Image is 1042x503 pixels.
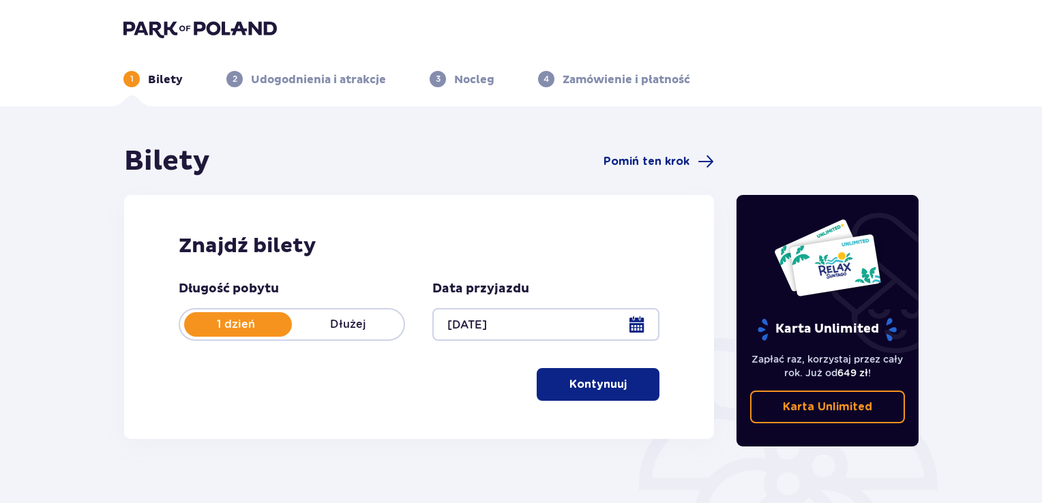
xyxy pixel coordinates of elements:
[179,281,279,297] p: Długość pobytu
[226,71,386,87] div: 2Udogodnienia i atrakcje
[454,72,494,87] p: Nocleg
[604,153,714,170] a: Pomiń ten krok
[436,73,441,85] p: 3
[544,73,549,85] p: 4
[756,318,898,341] p: Karta Unlimited
[432,281,529,297] p: Data przyjazdu
[773,218,882,297] img: Dwie karty całoroczne do Suntago z napisem 'UNLIMITED RELAX', na białym tle z tropikalnymi liśćmi...
[563,72,690,87] p: Zamówienie i płatność
[251,72,386,87] p: Udogodnienia i atrakcje
[750,391,906,423] a: Karta Unlimited
[130,73,134,85] p: 1
[837,367,868,378] span: 649 zł
[123,71,183,87] div: 1Bilety
[179,233,659,259] h2: Znajdź bilety
[750,352,906,380] p: Zapłać raz, korzystaj przez cały rok. Już od !
[123,19,277,38] img: Park of Poland logo
[569,377,627,392] p: Kontynuuj
[292,317,404,332] p: Dłużej
[124,144,210,179] h1: Bilety
[148,72,183,87] p: Bilety
[430,71,494,87] div: 3Nocleg
[538,71,690,87] div: 4Zamówienie i płatność
[180,317,292,332] p: 1 dzień
[537,368,659,401] button: Kontynuuj
[233,73,237,85] p: 2
[604,154,689,169] span: Pomiń ten krok
[783,399,872,414] p: Karta Unlimited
